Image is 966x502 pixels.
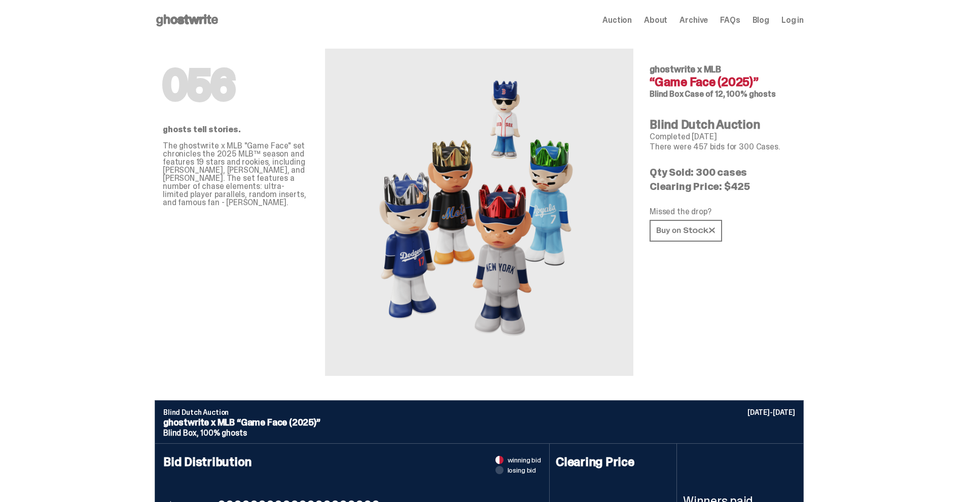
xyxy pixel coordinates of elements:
p: Qty Sold: 300 cases [650,167,796,177]
span: Blind Box [650,89,684,99]
span: losing bid [508,467,536,474]
span: Blind Box, [163,428,198,438]
p: There were 457 bids for 300 Cases. [650,143,796,151]
h4: Clearing Price [556,456,670,468]
span: 100% ghosts [200,428,246,438]
p: The ghostwrite x MLB "Game Face" set chronicles the 2025 MLB™ season and features 19 stars and ro... [163,142,309,207]
p: Completed [DATE] [650,133,796,141]
a: Archive [679,16,708,24]
p: Clearing Price: $425 [650,181,796,191]
a: Auction [602,16,632,24]
a: About [644,16,667,24]
p: [DATE]-[DATE] [747,409,795,416]
a: FAQs [720,16,740,24]
img: MLB&ldquo;Game Face (2025)&rdquo; [368,73,591,352]
span: Case of 12, 100% ghosts [685,89,775,99]
p: Missed the drop? [650,208,796,216]
span: ghostwrite x MLB [650,63,721,75]
h1: 056 [163,65,309,105]
a: Log in [781,16,804,24]
span: winning bid [508,456,541,464]
h4: “Game Face (2025)” [650,76,796,88]
h4: Bid Distribution [163,456,541,500]
p: Blind Dutch Auction [163,409,795,416]
h4: Blind Dutch Auction [650,119,796,131]
p: ghostwrite x MLB “Game Face (2025)” [163,418,795,427]
a: Blog [753,16,769,24]
p: ghosts tell stories. [163,126,309,134]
